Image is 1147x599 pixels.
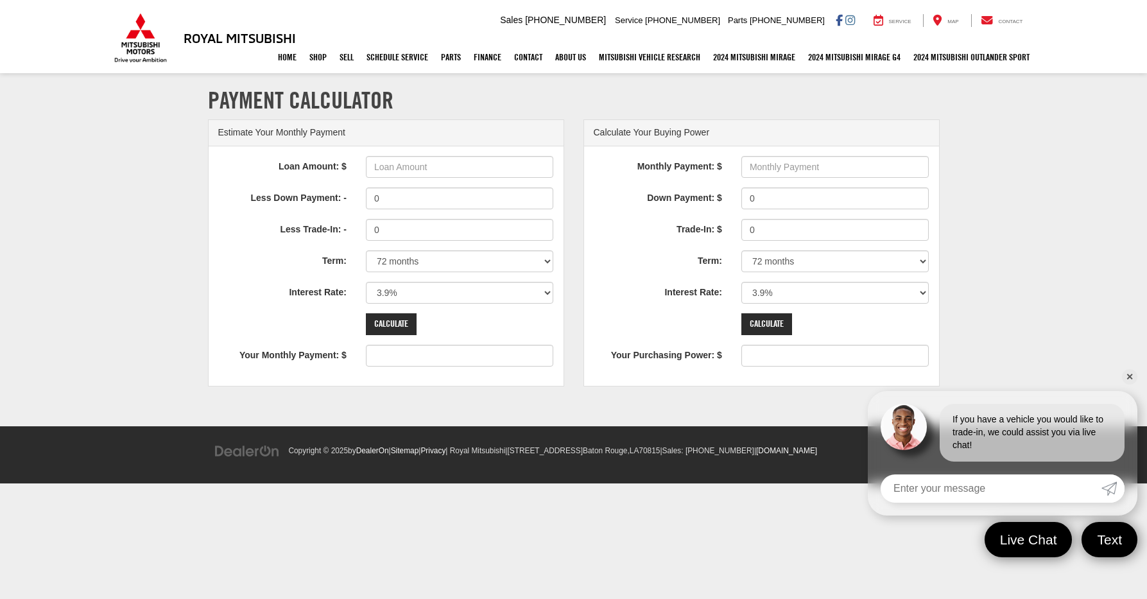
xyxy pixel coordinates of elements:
[845,15,855,25] a: Instagram: Click to visit our Instagram page
[1101,474,1125,503] a: Submit
[209,187,356,205] label: Less Down Payment: -
[660,446,754,455] span: |
[418,446,445,455] span: |
[584,187,732,205] label: Down Payment: $
[947,19,958,24] span: Map
[741,156,929,178] input: Monthly Payment
[741,313,792,335] input: Calculate
[584,120,939,146] div: Calculate Your Buying Power
[209,282,356,299] label: Interest Rate:
[209,120,564,146] div: Estimate Your Monthly Payment
[994,531,1064,548] span: Live Chat
[584,282,732,299] label: Interest Rate:
[208,87,940,113] h1: Payment Calculator
[508,41,549,73] a: Contact
[881,404,927,450] img: Agent profile photo
[214,445,280,455] a: DealerOn
[584,345,732,362] label: Your Purchasing Power: $
[420,446,445,455] a: Privacy
[184,31,296,45] h3: Royal Mitsubishi
[288,446,348,455] span: Copyright © 2025
[272,41,303,73] a: Home
[639,446,660,455] span: 70815
[998,19,1022,24] span: Contact
[728,15,747,25] span: Parts
[864,14,921,27] a: Service
[985,522,1073,557] a: Live Chat
[584,219,732,236] label: Trade-In: $
[741,187,929,209] input: Down Payment
[584,156,732,173] label: Monthly Payment: $
[836,15,843,25] a: Facebook: Click to visit our Facebook page
[303,41,333,73] a: Shop
[525,15,606,25] span: [PHONE_NUMBER]
[356,446,389,455] a: DealerOn Home Page
[940,404,1125,462] div: If you have a vehicle you would like to trade-in, we could assist you via live chat!
[750,15,825,25] span: [PHONE_NUMBER]
[592,41,707,73] a: Mitsubishi Vehicle Research
[923,14,968,27] a: Map
[209,156,356,173] label: Loan Amount: $
[754,446,817,455] span: |
[366,156,554,178] input: Loan Amount
[584,250,732,268] label: Term:
[549,41,592,73] a: About Us
[214,444,280,458] img: DealerOn
[662,446,684,455] span: Sales:
[756,446,817,455] a: [DOMAIN_NAME]
[881,474,1101,503] input: Enter your message
[707,41,802,73] a: 2024 Mitsubishi Mirage
[366,313,417,335] input: Calculate
[209,345,356,362] label: Your Monthly Payment: $
[645,15,720,25] span: [PHONE_NUMBER]
[889,19,911,24] span: Service
[583,446,630,455] span: Baton Rouge,
[389,446,419,455] span: |
[391,446,419,455] a: Sitemap
[333,41,360,73] a: Sell
[209,250,356,268] label: Term:
[112,13,169,63] img: Mitsubishi
[500,15,522,25] span: Sales
[435,41,467,73] a: Parts: Opens in a new tab
[505,446,660,455] span: |
[802,41,907,73] a: 2024 Mitsubishi Mirage G4
[348,446,388,455] span: by
[1091,531,1128,548] span: Text
[907,41,1036,73] a: 2024 Mitsubishi Outlander SPORT
[209,219,356,236] label: Less Trade-In: -
[686,446,754,455] span: [PHONE_NUMBER]
[630,446,639,455] span: LA
[971,14,1033,27] a: Contact
[615,15,642,25] span: Service
[360,41,435,73] a: Schedule Service: Opens in a new tab
[1082,522,1137,557] a: Text
[507,446,583,455] span: [STREET_ADDRESS]
[445,446,505,455] span: | Royal Mitsubishi
[467,41,508,73] a: Finance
